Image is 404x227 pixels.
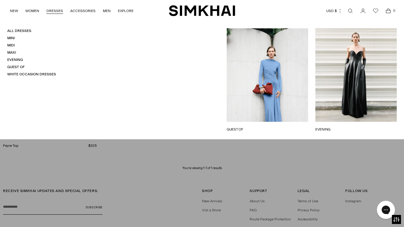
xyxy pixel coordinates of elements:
iframe: Gorgias live chat messenger [374,199,398,221]
a: Open cart modal [382,5,394,17]
a: Go to the account page [357,5,369,17]
a: MEN [103,4,111,17]
a: EXPLORE [118,4,134,17]
a: Wishlist [370,5,382,17]
iframe: Sign Up via Text for Offers [5,204,61,222]
a: Open search modal [344,5,356,17]
a: NEW [10,4,18,17]
a: SIMKHAI [169,5,235,17]
span: 0 [391,8,397,13]
a: WOMEN [25,4,39,17]
a: DRESSES [46,4,63,17]
a: ACCESSORIES [70,4,96,17]
button: USD $ [326,4,342,17]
